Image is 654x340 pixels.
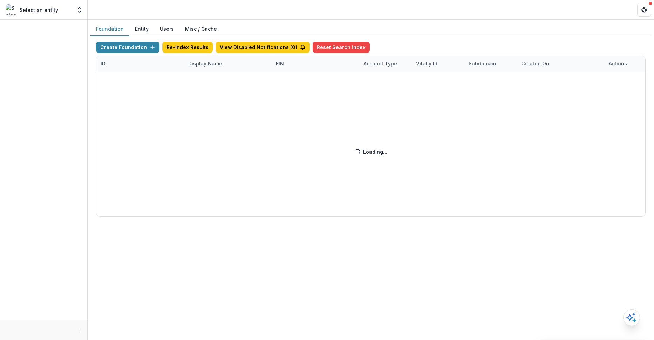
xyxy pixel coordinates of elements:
button: Open AI Assistant [623,309,640,326]
button: Get Help [637,3,651,17]
button: Misc / Cache [179,22,223,36]
button: Users [154,22,179,36]
button: Entity [129,22,154,36]
button: Open entity switcher [75,3,84,17]
p: Select an entity [20,6,58,14]
img: Select an entity [6,4,17,15]
button: More [75,326,83,334]
button: Foundation [90,22,129,36]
